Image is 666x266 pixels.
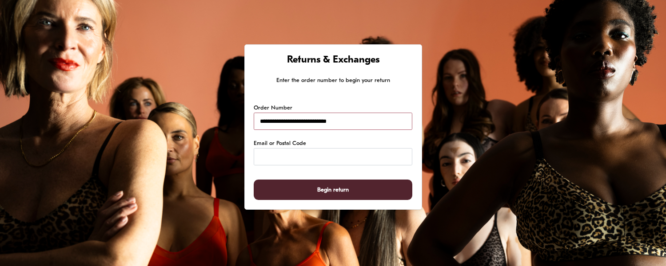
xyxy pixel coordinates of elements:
label: Order Number [254,104,292,113]
button: Begin return [254,180,412,200]
p: Enter the order number to begin your return [254,76,412,85]
label: Email or Postal Code [254,139,306,148]
span: Begin return [317,180,349,200]
h1: Returns & Exchanges [254,54,412,67]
